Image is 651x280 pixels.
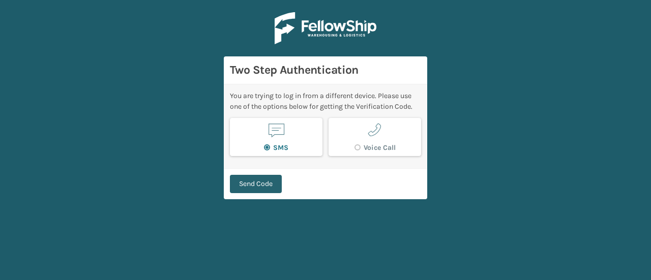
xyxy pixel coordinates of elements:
[230,175,282,193] button: Send Code
[264,143,288,152] label: SMS
[230,90,421,112] div: You are trying to log in from a different device. Please use one of the options below for getting...
[230,63,421,78] h3: Two Step Authentication
[275,12,376,44] img: Logo
[354,143,396,152] label: Voice Call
